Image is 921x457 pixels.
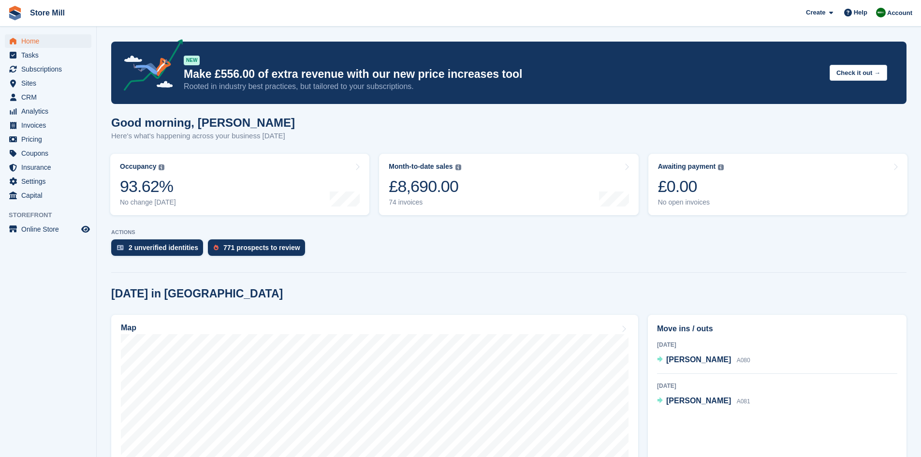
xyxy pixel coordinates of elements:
a: menu [5,76,91,90]
span: Insurance [21,161,79,174]
img: verify_identity-adf6edd0f0f0b5bbfe63781bf79b02c33cf7c696d77639b501bdc392416b5a36.svg [117,245,124,251]
a: menu [5,90,91,104]
a: menu [5,175,91,188]
img: icon-info-grey-7440780725fd019a000dd9b08b2336e03edf1995a4989e88bcd33f0948082b44.svg [159,164,164,170]
a: 771 prospects to review [208,239,310,261]
span: Account [887,8,912,18]
img: prospect-51fa495bee0391a8d652442698ab0144808aea92771e9ea1ae160a38d050c398.svg [214,245,219,251]
div: 74 invoices [389,198,461,206]
div: £0.00 [658,177,724,196]
a: menu [5,147,91,160]
div: No open invoices [658,198,724,206]
a: Awaiting payment £0.00 No open invoices [648,154,907,215]
a: Store Mill [26,5,69,21]
span: Help [854,8,867,17]
span: [PERSON_NAME] [666,355,731,364]
div: 93.62% [120,177,176,196]
p: ACTIONS [111,229,906,236]
div: [DATE] [657,340,897,349]
a: menu [5,133,91,146]
a: Month-to-date sales £8,690.00 74 invoices [379,154,638,215]
img: Angus [876,8,886,17]
span: Create [806,8,825,17]
span: Sites [21,76,79,90]
img: price-adjustments-announcement-icon-8257ccfd72463d97f412b2fc003d46551f7dbcb40ab6d574587a9cd5c0d94... [116,39,183,94]
span: Settings [21,175,79,188]
span: Storefront [9,210,96,220]
h1: Good morning, [PERSON_NAME] [111,116,295,129]
a: [PERSON_NAME] A080 [657,354,750,367]
span: Home [21,34,79,48]
a: 2 unverified identities [111,239,208,261]
div: Month-to-date sales [389,162,453,171]
a: menu [5,222,91,236]
a: Preview store [80,223,91,235]
a: menu [5,118,91,132]
span: Capital [21,189,79,202]
span: A080 [737,357,750,364]
h2: Map [121,324,136,332]
img: stora-icon-8386f47178a22dfd0bd8f6a31ec36ba5ce8667c1dd55bd0f319d3a0aa187defe.svg [8,6,22,20]
span: Coupons [21,147,79,160]
span: Tasks [21,48,79,62]
a: menu [5,161,91,174]
p: Make £556.00 of extra revenue with our new price increases tool [184,67,822,81]
a: [PERSON_NAME] A081 [657,395,750,408]
img: icon-info-grey-7440780725fd019a000dd9b08b2336e03edf1995a4989e88bcd33f0948082b44.svg [718,164,724,170]
span: Invoices [21,118,79,132]
span: Pricing [21,133,79,146]
a: menu [5,34,91,48]
div: £8,690.00 [389,177,461,196]
img: icon-info-grey-7440780725fd019a000dd9b08b2336e03edf1995a4989e88bcd33f0948082b44.svg [455,164,461,170]
div: Occupancy [120,162,156,171]
div: No change [DATE] [120,198,176,206]
div: 2 unverified identities [129,244,198,251]
span: Analytics [21,104,79,118]
a: menu [5,189,91,202]
a: Occupancy 93.62% No change [DATE] [110,154,369,215]
p: Rooted in industry best practices, but tailored to your subscriptions. [184,81,822,92]
span: Subscriptions [21,62,79,76]
div: 771 prospects to review [223,244,300,251]
h2: Move ins / outs [657,323,897,335]
a: menu [5,48,91,62]
a: menu [5,104,91,118]
button: Check it out → [830,65,887,81]
div: Awaiting payment [658,162,716,171]
h2: [DATE] in [GEOGRAPHIC_DATA] [111,287,283,300]
div: NEW [184,56,200,65]
span: CRM [21,90,79,104]
a: menu [5,62,91,76]
div: [DATE] [657,382,897,390]
span: Online Store [21,222,79,236]
span: [PERSON_NAME] [666,397,731,405]
span: A081 [737,398,750,405]
p: Here's what's happening across your business [DATE] [111,131,295,142]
